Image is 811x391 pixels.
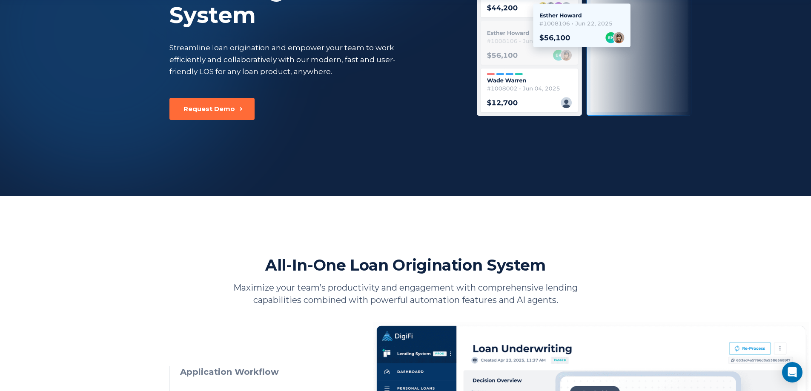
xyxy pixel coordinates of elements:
h3: Application Workflow [180,366,335,378]
div: Request Demo [183,105,235,113]
p: Maximize your team’s productivity and engagement with comprehensive lending capabilities combined... [221,282,591,306]
h2: All-In-One Loan Origination System [265,255,546,275]
div: Streamline loan origination and empower your team to work efficiently and collaboratively with ou... [169,42,411,77]
button: Request Demo [169,98,255,120]
div: Open Intercom Messenger [782,362,802,382]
